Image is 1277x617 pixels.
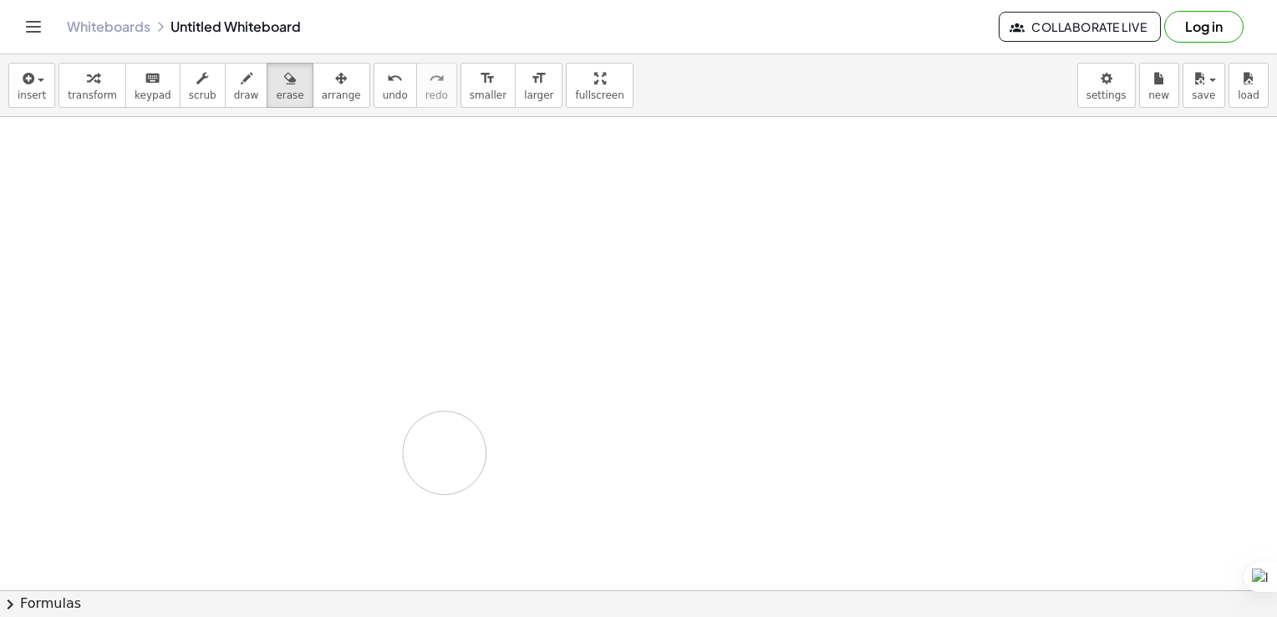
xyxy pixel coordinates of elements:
button: format_sizelarger [515,63,562,108]
span: larger [524,89,553,101]
button: insert [8,63,55,108]
span: new [1148,89,1169,101]
span: insert [18,89,46,101]
button: save [1183,63,1225,108]
span: smaller [470,89,506,101]
button: Log in [1164,11,1244,43]
i: format_size [480,69,496,89]
span: load [1238,89,1259,101]
span: keypad [135,89,171,101]
span: save [1192,89,1215,101]
span: arrange [322,89,361,101]
button: fullscreen [566,63,633,108]
button: draw [225,63,268,108]
button: erase [267,63,313,108]
button: load [1229,63,1269,108]
button: Toggle navigation [20,13,47,40]
button: settings [1077,63,1136,108]
button: format_sizesmaller [460,63,516,108]
button: arrange [313,63,370,108]
span: transform [68,89,117,101]
span: Collaborate Live [1013,19,1147,34]
span: erase [276,89,303,101]
button: transform [59,63,126,108]
span: redo [425,89,448,101]
button: redoredo [416,63,457,108]
a: Whiteboards [67,18,150,35]
span: scrub [189,89,216,101]
span: fullscreen [575,89,623,101]
span: draw [234,89,259,101]
button: new [1139,63,1179,108]
button: keyboardkeypad [125,63,181,108]
i: undo [387,69,403,89]
i: redo [429,69,445,89]
button: scrub [180,63,226,108]
i: keyboard [145,69,160,89]
button: undoundo [374,63,417,108]
button: Collaborate Live [999,12,1161,42]
i: format_size [531,69,547,89]
span: settings [1086,89,1127,101]
span: undo [383,89,408,101]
